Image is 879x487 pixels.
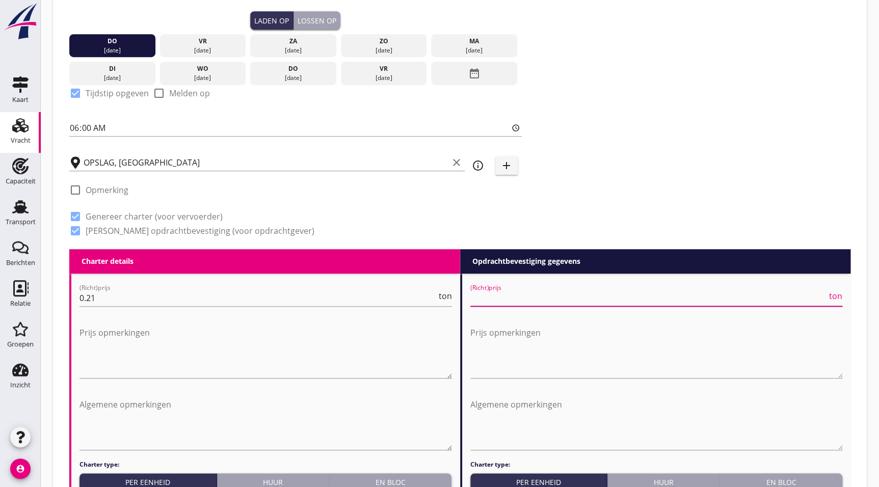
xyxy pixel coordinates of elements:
[6,259,35,266] div: Berichten
[434,37,515,46] div: ma
[470,290,828,306] input: (Richt)prijs
[253,73,334,83] div: [DATE]
[6,178,36,184] div: Capaciteit
[343,73,424,83] div: [DATE]
[79,324,452,378] textarea: Prijs opmerkingen
[72,37,153,46] div: do
[72,73,153,83] div: [DATE]
[169,88,210,98] label: Melden op
[250,11,294,30] button: Laden op
[79,396,452,450] textarea: Algemene opmerkingen
[11,137,31,144] div: Vracht
[10,300,31,307] div: Relatie
[162,73,243,83] div: [DATE]
[72,46,153,55] div: [DATE]
[343,37,424,46] div: zo
[434,46,515,55] div: [DATE]
[2,3,39,40] img: logo-small.a267ee39.svg
[253,64,334,73] div: do
[10,382,31,388] div: Inzicht
[86,185,128,195] label: Opmerking
[79,460,452,469] h4: Charter type:
[254,15,289,26] div: Laden op
[470,324,843,378] textarea: Prijs opmerkingen
[162,46,243,55] div: [DATE]
[6,219,36,225] div: Transport
[86,88,149,98] label: Tijdstip opgeven
[253,37,334,46] div: za
[343,64,424,73] div: vr
[450,156,463,169] i: clear
[470,396,843,450] textarea: Algemene opmerkingen
[86,211,223,222] label: Genereer charter (voor vervoerder)
[829,292,842,300] span: ton
[72,64,153,73] div: di
[12,96,29,103] div: Kaart
[470,460,843,469] h4: Charter type:
[84,154,448,171] input: Losplaats
[10,458,31,479] i: account_circle
[7,341,34,347] div: Groepen
[294,11,340,30] button: Lossen op
[439,292,452,300] span: ton
[86,226,314,236] label: [PERSON_NAME] opdrachtbevestiging (voor opdrachtgever)
[298,15,336,26] div: Lossen op
[162,64,243,73] div: wo
[253,46,334,55] div: [DATE]
[472,159,484,172] i: info_outline
[79,290,437,306] input: (Richt)prijs
[162,37,243,46] div: vr
[500,159,513,172] i: add
[468,64,480,83] i: date_range
[343,46,424,55] div: [DATE]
